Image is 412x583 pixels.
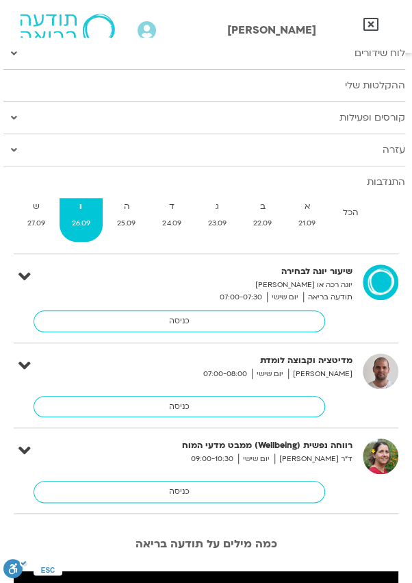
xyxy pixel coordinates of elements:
strong: ב [241,199,283,214]
a: לוח שידורים [3,38,405,69]
span: יום שישי [252,368,288,380]
span: 09:00-10:30 [186,453,238,465]
h2: כמה מילים על תודעה בריאה [7,538,405,550]
span: יום שישי [238,453,274,465]
strong: מדיטציה וקבוצה לומדת [77,353,352,368]
span: [PERSON_NAME] [227,23,316,38]
span: [PERSON_NAME] [288,368,352,380]
span: ד"ר [PERSON_NAME] [274,453,352,465]
span: 21.09 [287,217,328,230]
a: ו26.09 [60,187,102,242]
p: יוגה רכה או [PERSON_NAME] [77,279,352,291]
a: ג23.09 [196,187,238,242]
span: תודעה בריאה [303,291,352,303]
span: 25.09 [105,217,148,230]
span: 24.09 [151,217,193,230]
a: ההקלטות שלי [3,70,405,101]
img: תודעה בריאה [20,14,115,46]
strong: שיעור יוגה לבחירה [77,264,352,279]
strong: ו [60,199,102,214]
a: ש27.09 [15,187,57,242]
a: כניסה [34,481,325,503]
a: ב22.09 [241,187,283,242]
strong: ה [105,199,148,214]
strong: ש [15,199,57,214]
a: כניסה [34,396,325,418]
span: 22.09 [241,217,283,230]
strong: רווחה נפשית (Wellbeing) ממבט מדעי המוח [77,438,352,453]
span: 07:00-07:30 [215,291,267,303]
strong: ד [151,199,193,214]
a: הכל [331,187,370,242]
a: קורסים ופעילות [3,102,405,134]
a: ד24.09 [151,187,193,242]
a: כניסה [34,310,325,332]
span: 23.09 [196,217,238,230]
a: א21.09 [287,187,328,242]
strong: א [287,199,328,214]
span: 26.09 [60,217,102,230]
span: 07:00-08:00 [198,368,252,380]
strong: הכל [331,206,370,220]
a: עזרה [3,134,405,166]
strong: ג [196,199,238,214]
span: יום שישי [267,291,303,303]
a: ה25.09 [105,187,148,242]
span: 27.09 [15,217,57,230]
